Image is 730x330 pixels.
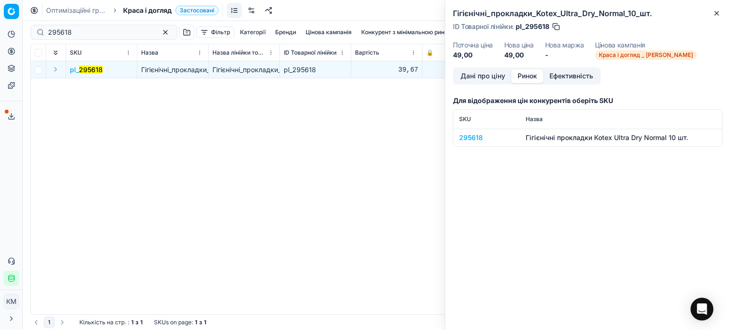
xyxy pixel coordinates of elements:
span: ID Товарної лінійки [284,49,336,57]
button: Expand [50,64,61,75]
div: pl_295618 [284,65,347,75]
span: Застосовані [175,6,219,15]
dd: 49,00 [453,50,493,60]
nav: breadcrumb [46,6,219,15]
strong: 1 [131,319,134,326]
span: Вартість [355,49,379,57]
span: SKU [459,115,471,123]
dt: Поточна ціна [453,42,493,48]
button: Цінова кампанія [302,27,355,38]
button: Ефективність [543,69,599,83]
dd: 49,00 [504,50,534,60]
span: Краса і догляд [123,6,172,15]
strong: 1 [195,319,197,326]
span: SKU [70,49,82,57]
div: 39,67 [355,65,418,75]
div: Гігієнічні_прокладки_Kotex_Ultra_Dry_Normal_10_шт. [212,65,276,75]
span: pl_ [70,65,103,75]
div: Open Intercom Messenger [691,298,713,321]
button: Ринок [511,69,543,83]
button: Фільтр [196,27,234,38]
span: 🔒 [426,49,433,57]
span: Назва [141,49,158,57]
span: Кількість на стр. [79,319,126,326]
span: ID Товарної лінійки : [453,23,514,30]
span: Назва [526,115,543,123]
span: Краса і доглядЗастосовані [123,6,219,15]
button: Go to next page [57,317,68,328]
span: Гігієнічні_прокладки_Kotex_Ultra_Dry_Normal_10_шт. [141,66,305,74]
strong: з [135,319,138,326]
dt: Цінова кампанія [595,42,697,48]
span: SKUs on page : [154,319,193,326]
nav: pagination [30,317,68,328]
input: Пошук по SKU або назві [48,28,152,37]
div: : [79,319,143,326]
mark: 295618 [79,66,103,74]
span: Краса і догляд _ [PERSON_NAME] [595,50,697,60]
span: КM [4,294,19,309]
button: Категорії [236,27,269,38]
span: Назва лінійки товарів [212,49,266,57]
a: Оптимізаційні групи [46,6,107,15]
button: КM [4,294,19,309]
strong: 1 [140,319,143,326]
h3: Для відображення цін конкурентів оберіть SKU [453,96,722,105]
button: Expand all [50,47,61,58]
dt: Нова ціна [504,42,534,48]
strong: з [199,319,202,326]
dd: - [545,50,584,60]
button: Бренди [271,27,300,38]
button: Go to previous page [30,317,42,328]
button: 1 [44,317,55,328]
dt: Нова маржа [545,42,584,48]
button: pl_295618 [70,65,103,75]
button: Дані про ціну [454,69,511,83]
button: Конкурент з мінімальною ринковою ціною [357,27,484,38]
h2: Гігієнічні_прокладки_Kotex_Ultra_Dry_Normal_10_шт. [453,8,722,19]
strong: 1 [204,319,206,326]
div: 295618 [459,133,514,142]
span: pl_295618 [516,22,549,31]
div: Гігієнічні прокладки Kotex Ultra Dry Normal 10 шт. [526,133,716,142]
